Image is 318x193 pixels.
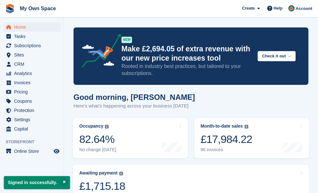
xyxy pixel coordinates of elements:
[14,106,52,115] span: Protection
[14,50,52,59] span: Sites
[17,3,58,14] a: My Own Space
[296,5,312,12] span: Account
[74,102,195,110] p: Here's what's happening across your business [DATE]
[53,147,60,155] a: Preview store
[3,78,60,87] a: menu
[5,4,15,13] img: stora-icon-8386f47178a22dfd0bd8f6a31ec36ba5ce8667c1dd55bd0f319d3a0aa187defe.svg
[3,60,60,69] a: menu
[14,97,52,106] span: Coupons
[3,115,60,124] a: menu
[14,147,52,156] span: Online Store
[14,115,52,124] span: Settings
[74,93,195,101] h1: Good morning, [PERSON_NAME]
[244,125,248,129] img: icon-info-grey-7440780725fd019a000dd9b08b2336e03edf1995a4989e88bcd33f0948082b44.svg
[105,125,109,129] img: icon-info-grey-7440780725fd019a000dd9b08b2336e03edf1995a4989e88bcd33f0948082b44.svg
[14,60,52,69] span: CRM
[274,5,283,11] span: Help
[3,23,60,32] a: menu
[3,87,60,96] a: menu
[121,37,132,43] div: NEW
[121,63,252,77] p: Rooted in industry best practices, but tailored to your subscriptions.
[79,123,103,129] div: Occupancy
[3,106,60,115] a: menu
[79,170,118,176] div: Awaiting payment
[76,34,121,70] img: price-adjustments-announcement-icon-8257ccfd72463d97f412b2fc003d46551f7dbcb40ab6d574587a9cd5c0d94...
[3,41,60,50] a: menu
[14,41,52,50] span: Subscriptions
[121,44,252,63] p: Make £2,694.05 of extra revenue with our new price increases tool
[3,50,60,59] a: menu
[14,78,52,87] span: Invoices
[201,147,252,152] div: 86 invoices
[3,147,60,156] a: menu
[242,5,255,11] span: Create
[14,23,52,32] span: Home
[14,32,52,41] span: Tasks
[6,139,64,145] span: Storefront
[14,87,52,96] span: Pricing
[3,69,60,78] a: menu
[4,176,70,189] p: Signed in successfully.
[79,147,116,152] div: No change [DATE]
[3,97,60,106] a: menu
[201,133,252,146] div: £17,984.22
[14,124,52,133] span: Capital
[14,69,52,78] span: Analytics
[3,124,60,133] a: menu
[3,32,60,41] a: menu
[201,123,243,129] div: Month-to-date sales
[79,180,125,193] div: £1,715.18
[194,118,309,158] a: Month-to-date sales £17,984.22 86 invoices
[73,118,188,158] a: Occupancy 82.64% No change [DATE]
[288,5,295,11] img: Lucy Parry
[79,133,116,146] div: 82.64%
[258,51,296,62] button: Check it out →
[119,172,123,175] img: icon-info-grey-7440780725fd019a000dd9b08b2336e03edf1995a4989e88bcd33f0948082b44.svg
